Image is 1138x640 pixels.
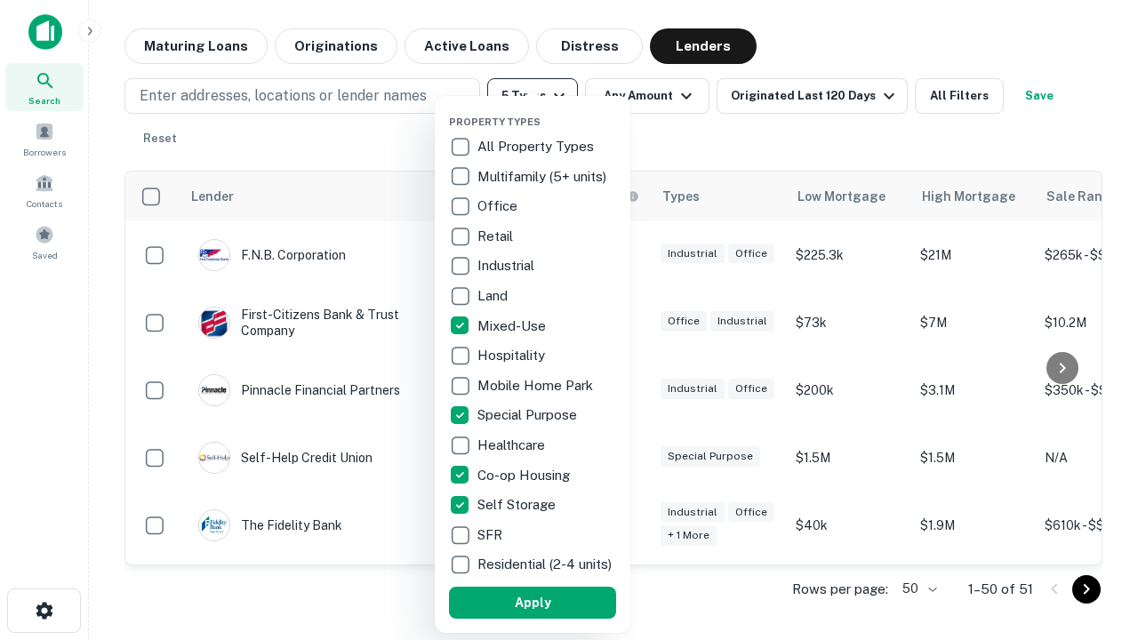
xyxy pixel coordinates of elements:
button: Apply [449,587,616,619]
p: Land [477,285,511,307]
iframe: Chat Widget [1049,498,1138,583]
p: Mobile Home Park [477,375,597,396]
span: Property Types [449,116,541,127]
p: Hospitality [477,345,549,366]
p: Office [477,196,521,217]
p: Self Storage [477,494,559,516]
p: Residential (2-4 units) [477,554,615,575]
p: SFR [477,524,506,546]
p: Industrial [477,255,538,276]
p: Special Purpose [477,404,581,426]
p: Co-op Housing [477,465,573,486]
p: Mixed-Use [477,316,549,337]
p: Healthcare [477,435,549,456]
p: Retail [477,226,517,247]
p: All Property Types [477,136,597,157]
p: Multifamily (5+ units) [477,166,610,188]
